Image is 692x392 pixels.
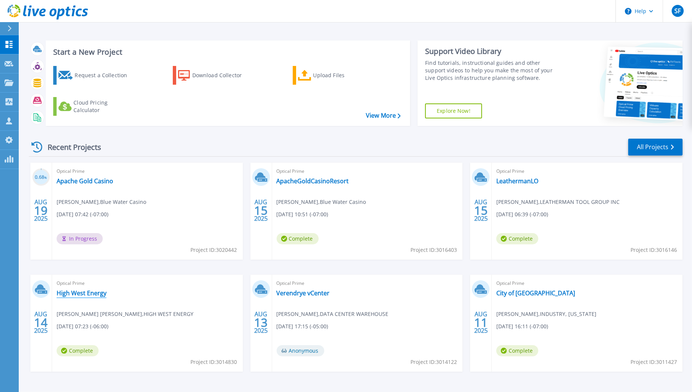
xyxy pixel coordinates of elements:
div: AUG 2025 [34,197,48,224]
span: Project ID: 3014830 [191,358,237,366]
a: Apache Gold Casino [57,177,113,185]
div: Request a Collection [75,68,135,83]
span: Anonymous [277,345,324,356]
div: AUG 2025 [254,309,268,336]
span: Optical Prime [277,279,458,287]
span: 13 [254,319,268,326]
a: View More [366,112,401,119]
span: [DATE] 07:23 (-06:00) [57,322,108,331]
span: [PERSON_NAME] , LEATHERMAN TOOL GROUP INC [496,198,620,206]
span: [PERSON_NAME] , Blue Water Casino [57,198,146,206]
div: Find tutorials, instructional guides and other support videos to help you make the most of your L... [425,59,560,82]
a: ApacheGoldCasinoResort [277,177,349,185]
div: Recent Projects [29,138,111,156]
span: 14 [34,319,48,326]
div: Download Collector [192,68,252,83]
span: 19 [34,207,48,214]
div: Support Video Library [425,46,560,56]
a: All Projects [628,139,683,156]
h3: 0.68 [32,173,50,182]
a: Verendrye vCenter [277,289,330,297]
div: AUG 2025 [254,197,268,224]
span: In Progress [57,233,103,244]
div: AUG 2025 [474,309,488,336]
div: AUG 2025 [474,197,488,224]
span: Complete [277,233,319,244]
span: 11 [474,319,488,326]
a: City of [GEOGRAPHIC_DATA] [496,289,575,297]
span: [PERSON_NAME] , DATA CENTER WAREHOUSE [277,310,389,318]
a: Upload Files [293,66,376,85]
span: Complete [496,345,538,356]
span: [DATE] 07:42 (-07:00) [57,210,108,218]
a: Download Collector [173,66,256,85]
span: Optical Prime [496,279,678,287]
span: Optical Prime [277,167,458,175]
a: LeathermanLO [496,177,538,185]
span: 15 [474,207,488,214]
div: AUG 2025 [34,309,48,336]
div: Cloud Pricing Calculator [73,99,133,114]
span: [PERSON_NAME] , INDUSTRY, [US_STATE] [496,310,596,318]
a: Explore Now! [425,103,482,118]
span: Optical Prime [57,167,238,175]
span: % [44,175,47,180]
span: [PERSON_NAME] , Blue Water Casino [277,198,366,206]
div: Upload Files [313,68,373,83]
span: [DATE] 17:15 (-05:00) [277,322,328,331]
a: Cloud Pricing Calculator [53,97,137,116]
span: Project ID: 3014122 [410,358,457,366]
h3: Start a New Project [53,48,400,56]
span: [DATE] 10:51 (-07:00) [277,210,328,218]
span: Project ID: 3016403 [410,246,457,254]
span: Complete [496,233,538,244]
span: Project ID: 3020442 [191,246,237,254]
span: Project ID: 3016146 [631,246,677,254]
span: Optical Prime [496,167,678,175]
span: Complete [57,345,99,356]
span: Optical Prime [57,279,238,287]
span: [PERSON_NAME] [PERSON_NAME] , HIGH WEST ENERGY [57,310,193,318]
span: Project ID: 3011427 [631,358,677,366]
span: [DATE] 16:11 (-07:00) [496,322,548,331]
span: [DATE] 06:39 (-07:00) [496,210,548,218]
span: 15 [254,207,268,214]
a: Request a Collection [53,66,137,85]
a: High West Energy [57,289,106,297]
span: SF [674,8,681,14]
